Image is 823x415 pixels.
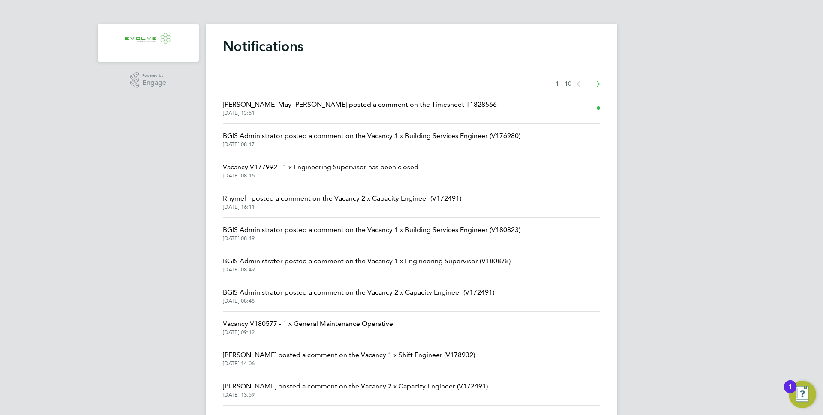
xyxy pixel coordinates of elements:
a: BGIS Administrator posted a comment on the Vacancy 1 x Building Services Engineer (V180823)[DATE]... [223,225,520,242]
a: BGIS Administrator posted a comment on the Vacancy 1 x Engineering Supervisor (V180878)[DATE] 08:49 [223,256,511,273]
span: [DATE] 08:49 [223,235,520,242]
span: Powered by [142,72,166,79]
div: 1 [788,387,792,398]
h1: Notifications [223,38,600,55]
button: Open Resource Center, 1 new notification [789,381,816,408]
nav: Select page of notifications list [556,75,600,93]
span: [DATE] 08:16 [223,172,418,179]
span: Rhymel - posted a comment on the Vacancy 2 x Capacity Engineer (V172491) [223,193,461,204]
span: [DATE] 08:17 [223,141,520,148]
span: [DATE] 09:12 [223,329,393,336]
span: [DATE] 08:48 [223,298,494,304]
a: Go to home page [108,33,189,46]
span: BGIS Administrator posted a comment on the Vacancy 1 x Building Services Engineer (V180823) [223,225,520,235]
span: [DATE] 13:59 [223,391,488,398]
span: BGIS Administrator posted a comment on the Vacancy 2 x Capacity Engineer (V172491) [223,287,494,298]
a: BGIS Administrator posted a comment on the Vacancy 1 x Building Services Engineer (V176980)[DATE]... [223,131,520,148]
a: Vacancy V177992 - 1 x Engineering Supervisor has been closed[DATE] 08:16 [223,162,418,179]
a: [PERSON_NAME] posted a comment on the Vacancy 1 x Shift Engineer (V178932)[DATE] 14:06 [223,350,475,367]
span: BGIS Administrator posted a comment on the Vacancy 1 x Engineering Supervisor (V180878) [223,256,511,266]
a: Powered byEngage [130,72,167,88]
a: Vacancy V180577 - 1 x General Maintenance Operative[DATE] 09:12 [223,319,393,336]
span: [DATE] 16:11 [223,204,461,211]
span: [DATE] 08:49 [223,266,511,273]
a: [PERSON_NAME] May-[PERSON_NAME] posted a comment on the Timesheet T1828566[DATE] 13:51 [223,99,497,117]
a: Rhymel - posted a comment on the Vacancy 2 x Capacity Engineer (V172491)[DATE] 16:11 [223,193,461,211]
span: Vacancy V180577 - 1 x General Maintenance Operative [223,319,393,329]
a: [PERSON_NAME] posted a comment on the Vacancy 2 x Capacity Engineer (V172491)[DATE] 13:59 [223,381,488,398]
span: [DATE] 13:51 [223,110,497,117]
img: evolve-talent-logo-retina.png [125,33,172,46]
span: [PERSON_NAME] posted a comment on the Vacancy 2 x Capacity Engineer (V172491) [223,381,488,391]
span: [DATE] 14:06 [223,360,475,367]
nav: Main navigation [98,24,199,62]
span: BGIS Administrator posted a comment on the Vacancy 1 x Building Services Engineer (V176980) [223,131,520,141]
span: 1 - 10 [556,80,571,88]
a: BGIS Administrator posted a comment on the Vacancy 2 x Capacity Engineer (V172491)[DATE] 08:48 [223,287,494,304]
span: [PERSON_NAME] May-[PERSON_NAME] posted a comment on the Timesheet T1828566 [223,99,497,110]
span: Vacancy V177992 - 1 x Engineering Supervisor has been closed [223,162,418,172]
span: Engage [142,79,166,87]
span: [PERSON_NAME] posted a comment on the Vacancy 1 x Shift Engineer (V178932) [223,350,475,360]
